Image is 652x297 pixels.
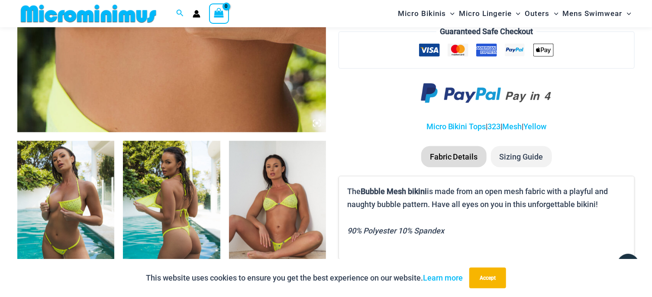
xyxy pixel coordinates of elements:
[446,3,455,25] span: Menu Toggle
[623,3,631,25] span: Menu Toggle
[512,3,520,25] span: Menu Toggle
[491,146,552,168] li: Sizing Guide
[193,10,200,18] a: Account icon link
[503,122,522,131] a: Mesh
[525,3,550,25] span: Outers
[339,120,635,133] p: | | |
[561,3,633,25] a: Mens SwimwearMenu ToggleMenu Toggle
[394,1,635,26] nav: Site Navigation
[423,273,463,282] a: Learn more
[176,8,184,19] a: Search icon link
[17,4,160,23] img: MM SHOP LOGO FLAT
[398,3,446,25] span: Micro Bikinis
[550,3,558,25] span: Menu Toggle
[523,3,561,25] a: OutersMenu ToggleMenu Toggle
[563,3,623,25] span: Mens Swimwear
[361,187,427,196] b: Bubble Mesh bikini
[146,271,463,284] p: This website uses cookies to ensure you get the best experience on our website.
[421,146,487,168] li: Fabric Details
[396,3,457,25] a: Micro BikinisMenu ToggleMenu Toggle
[436,25,536,38] legend: Guaranteed Safe Checkout
[17,141,114,286] img: Bubble Mesh Highlight Yellow 323 Underwire Top 469 Thong
[229,141,326,286] img: Bubble Mesh Highlight Yellow 323 Underwire Top 421 Micro
[469,268,506,288] button: Accept
[457,3,523,25] a: Micro LingerieMenu ToggleMenu Toggle
[488,122,501,131] a: 323
[426,122,486,131] a: Micro Bikini Tops
[348,185,626,211] p: The is made from an open mesh fabric with a playful and naughty bubble pattern. Have all eyes on ...
[209,3,229,23] a: View Shopping Cart, empty
[524,122,547,131] a: Yellow
[123,141,220,286] img: Bubble Mesh Highlight Yellow 323 Underwire Top 469 Thong
[459,3,512,25] span: Micro Lingerie
[348,226,445,235] i: 90% Polyester 10% Spandex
